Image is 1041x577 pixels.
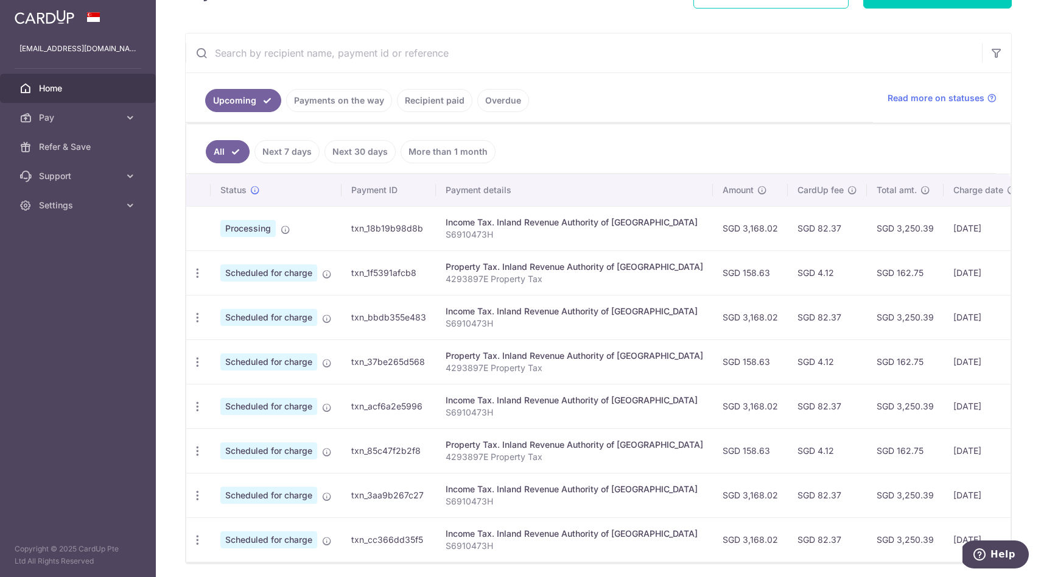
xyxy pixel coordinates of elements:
span: Refer & Save [39,141,119,153]
td: [DATE] [944,295,1026,339]
div: Income Tax. Inland Revenue Authority of [GEOGRAPHIC_DATA] [446,394,703,406]
td: SGD 3,250.39 [867,517,944,562]
td: txn_bbdb355e483 [342,295,436,339]
div: Income Tax. Inland Revenue Authority of [GEOGRAPHIC_DATA] [446,216,703,228]
td: SGD 82.37 [788,473,867,517]
p: [EMAIL_ADDRESS][DOMAIN_NAME] [19,43,136,55]
a: Overdue [477,89,529,112]
td: txn_3aa9b267c27 [342,473,436,517]
div: Property Tax. Inland Revenue Authority of [GEOGRAPHIC_DATA] [446,261,703,273]
td: SGD 162.75 [867,339,944,384]
td: txn_acf6a2e5996 [342,384,436,428]
td: [DATE] [944,339,1026,384]
p: 4293897E Property Tax [446,362,703,374]
td: SGD 3,250.39 [867,206,944,250]
td: [DATE] [944,517,1026,562]
a: Recipient paid [397,89,472,112]
span: Processing [220,220,276,237]
td: SGD 82.37 [788,295,867,339]
span: Scheduled for charge [220,309,317,326]
span: Scheduled for charge [220,442,317,459]
div: Property Tax. Inland Revenue Authority of [GEOGRAPHIC_DATA] [446,350,703,362]
p: S6910473H [446,495,703,508]
a: Next 7 days [254,140,320,163]
td: SGD 3,250.39 [867,295,944,339]
p: 4293897E Property Tax [446,451,703,463]
p: 4293897E Property Tax [446,273,703,285]
div: Income Tax. Inland Revenue Authority of [GEOGRAPHIC_DATA] [446,483,703,495]
span: Pay [39,112,119,124]
td: txn_37be265d568 [342,339,436,384]
span: Read more on statuses [888,92,984,104]
div: Income Tax. Inland Revenue Authority of [GEOGRAPHIC_DATA] [446,305,703,317]
span: Scheduled for charge [220,487,317,504]
td: [DATE] [944,473,1026,517]
th: Payment ID [342,174,436,206]
img: CardUp [15,10,74,24]
td: SGD 3,168.02 [713,517,788,562]
span: Scheduled for charge [220,531,317,548]
td: [DATE] [944,384,1026,428]
td: SGD 82.37 [788,206,867,250]
td: [DATE] [944,428,1026,473]
span: Total amt. [877,184,917,196]
td: SGD 3,250.39 [867,473,944,517]
span: Scheduled for charge [220,398,317,415]
span: CardUp fee [797,184,844,196]
a: Next 30 days [324,140,396,163]
th: Payment details [436,174,713,206]
td: SGD 82.37 [788,384,867,428]
p: S6910473H [446,406,703,419]
span: Status [220,184,247,196]
td: [DATE] [944,206,1026,250]
td: SGD 4.12 [788,428,867,473]
td: SGD 162.75 [867,428,944,473]
a: Upcoming [205,89,281,112]
td: txn_18b19b98d8b [342,206,436,250]
td: SGD 4.12 [788,339,867,384]
input: Search by recipient name, payment id or reference [186,34,982,73]
td: txn_85c47f2b2f8 [342,428,436,473]
span: Amount [723,184,754,196]
span: Settings [39,199,119,211]
p: S6910473H [446,228,703,241]
p: S6910473H [446,540,703,552]
span: Scheduled for charge [220,353,317,370]
td: [DATE] [944,250,1026,295]
td: SGD 3,250.39 [867,384,944,428]
span: Support [39,170,119,182]
td: SGD 4.12 [788,250,867,295]
td: SGD 3,168.02 [713,384,788,428]
td: SGD 158.63 [713,428,788,473]
td: txn_1f5391afcb8 [342,250,436,295]
p: S6910473H [446,317,703,330]
iframe: Opens a widget where you can find more information [962,540,1029,571]
td: SGD 82.37 [788,517,867,562]
a: All [206,140,250,163]
span: Scheduled for charge [220,264,317,281]
td: SGD 158.63 [713,339,788,384]
td: SGD 158.63 [713,250,788,295]
span: Charge date [953,184,1003,196]
td: SGD 3,168.02 [713,473,788,517]
td: SGD 162.75 [867,250,944,295]
a: Read more on statuses [888,92,997,104]
td: SGD 3,168.02 [713,295,788,339]
span: Home [39,82,119,94]
a: Payments on the way [286,89,392,112]
div: Property Tax. Inland Revenue Authority of [GEOGRAPHIC_DATA] [446,439,703,451]
div: Income Tax. Inland Revenue Authority of [GEOGRAPHIC_DATA] [446,528,703,540]
td: txn_cc366dd35f5 [342,517,436,562]
a: More than 1 month [401,140,496,163]
td: SGD 3,168.02 [713,206,788,250]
